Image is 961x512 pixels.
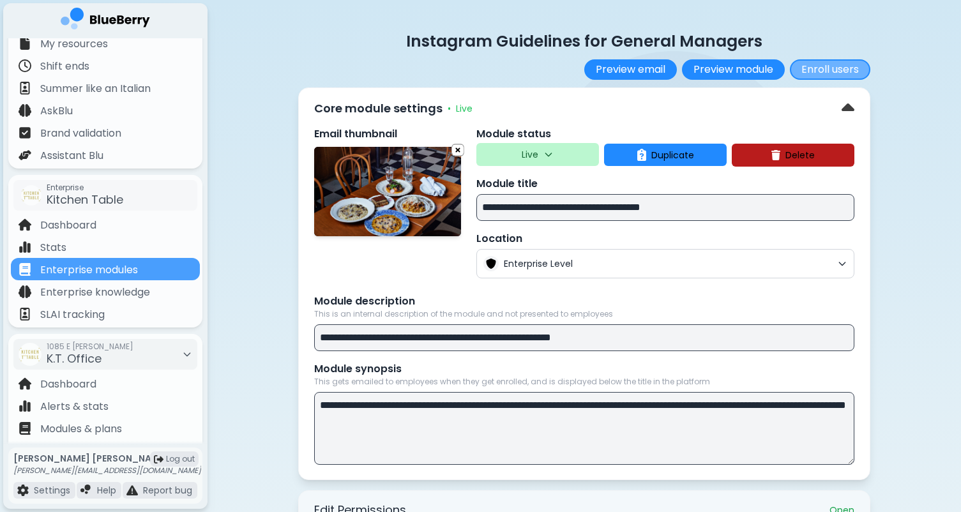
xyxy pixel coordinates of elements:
p: Enterprise knowledge [40,285,150,300]
img: file icon [126,485,138,496]
img: delete [771,150,780,160]
span: Log out [166,454,195,464]
img: file icon [19,104,31,117]
img: company thumbnail [21,185,42,206]
span: Kitchen Table [47,192,123,207]
img: file icon [19,308,31,320]
p: Help [97,485,116,496]
img: file icon [19,241,31,253]
p: Modules & plans [40,421,122,437]
button: Preview module [682,59,785,80]
span: Duplicate [651,149,694,161]
p: SLAI tracking [40,307,105,322]
p: Module description [314,294,854,309]
span: 1085 E [PERSON_NAME] [47,342,133,352]
img: duplicate [637,149,646,161]
p: Module status [476,126,854,142]
p: Alerts & stats [40,399,109,414]
button: Duplicate [604,144,727,166]
img: company logo [61,8,150,34]
p: Shift ends [40,59,89,74]
img: file icon [17,485,29,496]
p: Email thumbnail [314,126,461,142]
img: file icon [19,149,31,162]
p: This is an internal description of the module and not presented to employees [314,309,854,319]
img: file icon [19,285,31,298]
p: My resources [40,36,108,52]
p: Stats [40,240,66,255]
span: K.T. Office [47,350,102,366]
p: Live [522,149,538,160]
p: Assistant Blu [40,148,103,163]
div: Live [445,103,473,114]
p: Module synopsis [314,361,854,377]
img: file icon [19,400,31,412]
img: 6adefbe9-7083-4ed8-9abd-4950a5154e4f-4V1A6588.jpg [314,147,461,236]
p: Module title [476,176,854,192]
p: This gets emailed to employees when they get enrolled, and is displayed below the title in the pl... [314,377,854,387]
button: Enroll users [790,59,870,80]
img: file icon [19,37,31,50]
p: Core module settings [314,100,443,117]
img: file icon [19,263,31,276]
img: file icon [19,59,31,72]
p: AskBlu [40,103,73,119]
button: Live [476,143,599,166]
span: Delete [785,149,815,161]
p: Report bug [143,485,192,496]
span: Enterprise Level [504,258,832,269]
img: logout [154,455,163,464]
span: • [448,102,451,115]
img: file icon [19,377,31,390]
p: [PERSON_NAME] [PERSON_NAME] [13,453,201,464]
img: down chevron [842,98,854,119]
p: Dashboard [40,377,96,392]
img: Enterprise [483,256,499,271]
p: Instagram Guidelines for General Managers [298,31,870,52]
img: file icon [19,82,31,94]
p: Dashboard [40,218,96,233]
img: file icon [19,422,31,435]
span: Enterprise [47,183,123,193]
img: file icon [80,485,92,496]
img: file icon [19,126,31,139]
img: file icon [19,218,31,231]
button: Delete [732,144,854,167]
button: Preview email [584,59,677,80]
img: upload [452,144,464,157]
p: Brand validation [40,126,121,141]
p: [PERSON_NAME][EMAIL_ADDRESS][DOMAIN_NAME] [13,465,201,476]
p: Settings [34,485,70,496]
p: Location [476,231,854,246]
p: Enterprise modules [40,262,138,278]
img: company thumbnail [19,343,42,366]
p: Summer like an Italian [40,81,151,96]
